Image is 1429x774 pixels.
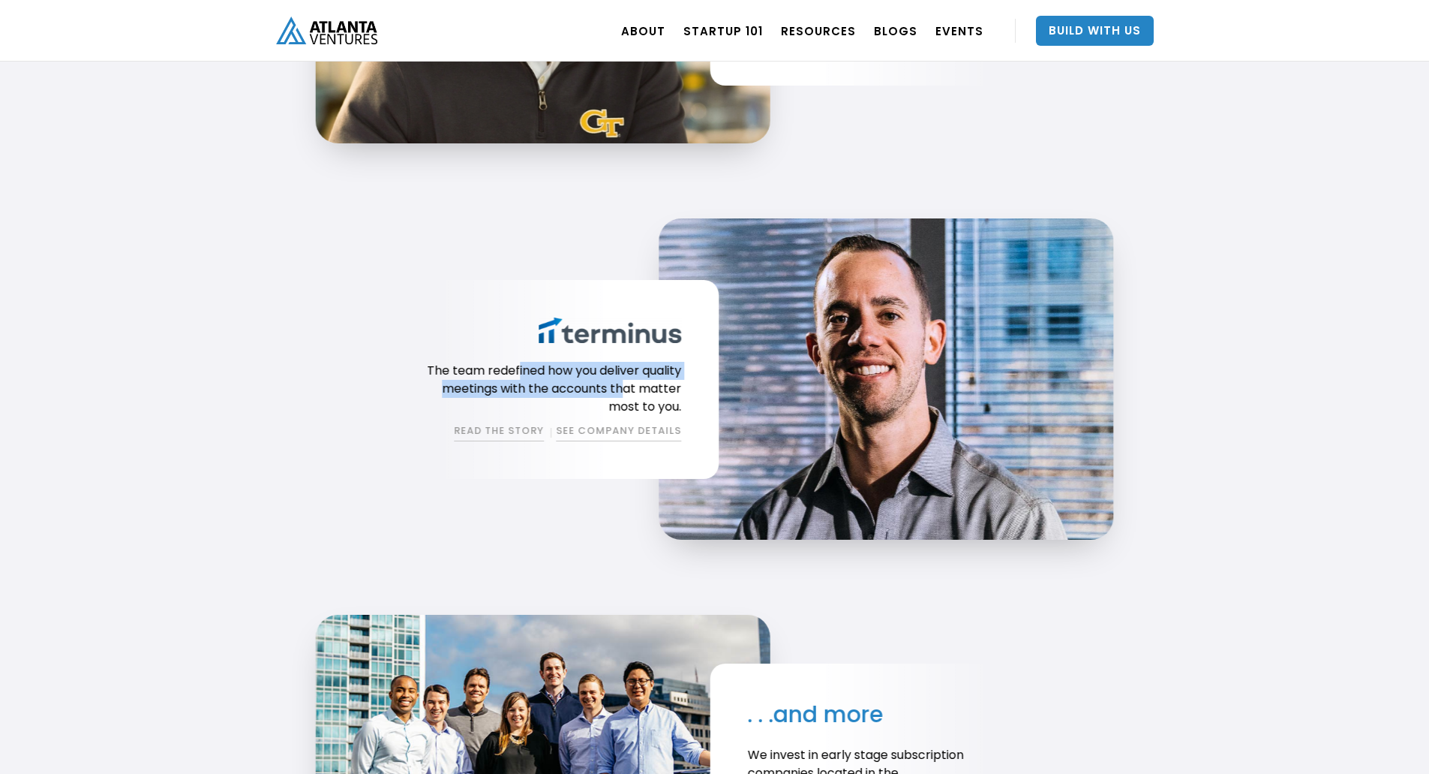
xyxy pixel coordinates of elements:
[1036,16,1154,46] a: Build With Us
[748,702,1012,728] h2: . . .and more
[454,423,544,441] a: READ THE STORY
[621,10,665,52] a: ABOUT
[659,218,1113,540] img: Eric Spett, Terminus
[781,10,856,52] a: RESOURCES
[874,10,917,52] a: BLOGS
[549,423,551,441] div: |
[539,318,681,343] img: Terminus Logo
[417,362,681,416] p: The team redefined how you deliver quality meetings with the accounts that matter most to you.
[556,423,681,441] a: SEE COMPANY DETAILS
[683,10,763,52] a: Startup 101
[935,10,983,52] a: EVENTS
